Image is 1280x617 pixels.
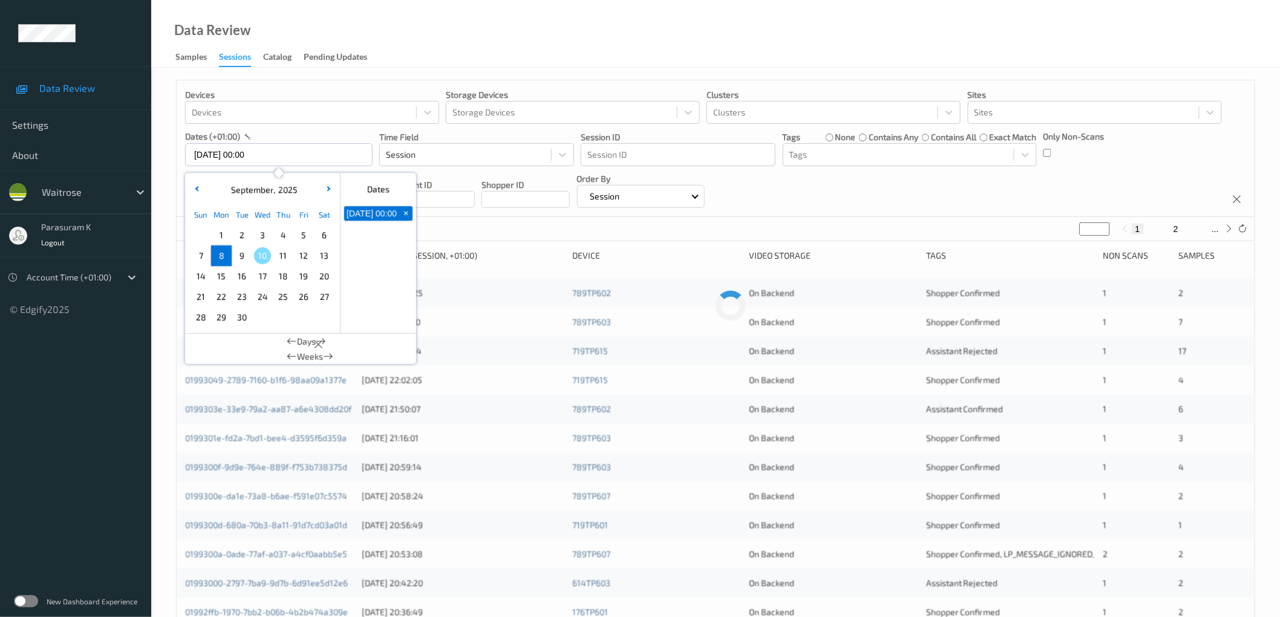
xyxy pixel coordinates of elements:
[749,548,918,560] div: On Backend
[749,577,918,589] div: On Backend
[1179,288,1184,298] span: 2
[926,250,1094,262] div: Tags
[1179,462,1184,472] span: 4
[1179,520,1183,530] span: 1
[185,607,348,617] a: 01992ffb-1970-7bb2-b06b-4b2b474a309e
[749,519,918,531] div: On Backend
[185,131,240,143] p: dates (+01:00)
[295,268,312,285] span: 19
[1103,520,1106,530] span: 1
[1179,317,1183,327] span: 7
[446,89,700,101] p: Storage Devices
[211,225,232,245] div: Choose Monday September 01 of 2025
[572,288,611,298] a: 789TP602
[263,51,292,66] div: Catalog
[297,350,323,363] span: Weeks
[213,247,230,264] span: 8
[185,433,347,443] a: 0199301e-fd2a-7bd1-bee4-d3595f6d359a
[1103,346,1106,356] span: 1
[232,245,252,266] div: Choose Tuesday September 09 of 2025
[211,266,232,286] div: Choose Monday September 15 of 2025
[572,520,608,530] a: 719TP601
[293,225,314,245] div: Choose Friday September 05 of 2025
[191,225,211,245] div: Choose Sunday August 31 of 2025
[1179,433,1184,443] span: 3
[572,491,610,501] a: 789TP607
[926,578,998,588] span: Assistant Rejected
[1103,433,1106,443] span: 1
[233,309,250,326] span: 30
[968,89,1222,101] p: Sites
[749,490,918,502] div: On Backend
[586,190,624,202] p: Session
[362,345,564,357] div: [DATE] 22:13:24
[314,307,335,328] div: Choose Saturday October 04 of 2025
[254,288,271,305] span: 24
[275,288,292,305] span: 25
[273,245,293,266] div: Choose Thursday September 11 of 2025
[1103,549,1108,559] span: 2
[211,307,232,328] div: Choose Monday September 29 of 2025
[572,317,611,327] a: 789TP603
[275,227,292,244] span: 4
[192,288,209,305] span: 21
[213,288,230,305] span: 22
[572,578,610,588] a: 614TP603
[185,491,347,501] a: 0199300e-da1e-73a8-b6ae-f591e07c5574
[252,245,273,266] div: Choose Wednesday September 10 of 2025
[252,286,273,307] div: Choose Wednesday September 24 of 2025
[1103,317,1106,327] span: 1
[232,204,252,225] div: Tue
[362,490,564,502] div: [DATE] 20:58:24
[1179,491,1184,501] span: 2
[926,375,1001,385] span: Shopper Confirmed
[749,345,918,357] div: On Backend
[1043,131,1105,143] p: Only Non-Scans
[211,204,232,225] div: Mon
[1179,375,1184,385] span: 4
[191,204,211,225] div: Sun
[400,207,413,220] span: +
[1103,288,1106,298] span: 1
[362,548,564,560] div: [DATE] 20:53:08
[926,404,1004,414] span: Assistant Confirmed
[295,247,312,264] span: 12
[572,462,611,472] a: 789TP603
[227,184,273,195] span: September
[577,173,705,185] p: Order By
[572,375,608,385] a: 719TP615
[293,307,314,328] div: Choose Friday October 03 of 2025
[572,607,608,617] a: 176TP601
[273,286,293,307] div: Choose Thursday September 25 of 2025
[926,607,1001,617] span: Shopper Confirmed
[362,287,564,299] div: [DATE] 22:49:25
[749,461,918,473] div: On Backend
[931,131,976,143] label: contains all
[185,89,439,101] p: Devices
[1103,250,1170,262] div: Non Scans
[174,24,250,36] div: Data Review
[185,549,347,559] a: 0199300a-0ade-77af-a037-a4cf0aabb5e5
[749,250,918,262] div: Video Storage
[213,227,230,244] span: 1
[175,49,219,66] a: Samples
[344,206,399,221] button: [DATE] 00:00
[275,247,292,264] span: 11
[273,307,293,328] div: Choose Thursday October 02 of 2025
[233,268,250,285] span: 16
[1103,578,1106,588] span: 1
[316,268,333,285] span: 20
[233,288,250,305] span: 23
[185,375,347,385] a: 01993049-2789-7160-b1f6-98aa09a1377e
[362,316,564,328] div: [DATE] 22:17:30
[192,309,209,326] span: 28
[362,519,564,531] div: [DATE] 20:56:49
[232,307,252,328] div: Choose Tuesday September 30 of 2025
[749,374,918,386] div: On Backend
[293,245,314,266] div: Choose Friday September 12 of 2025
[1179,578,1184,588] span: 2
[1179,346,1187,356] span: 17
[990,131,1037,143] label: exact match
[749,316,918,328] div: On Backend
[362,374,564,386] div: [DATE] 22:02:05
